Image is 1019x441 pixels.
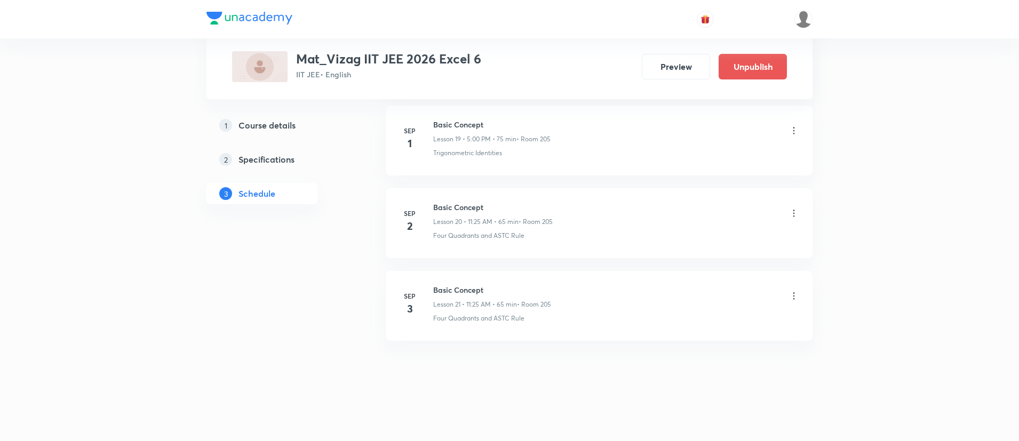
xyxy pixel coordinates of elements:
img: karthik [794,10,813,28]
img: Company Logo [206,12,292,25]
h6: Sep [399,126,420,135]
p: 2 [219,153,232,166]
img: 4463E392-1207-4BFB-8F8B-78B9E27096D3_plus.png [232,51,288,82]
h6: Basic Concept [433,284,551,295]
h6: Basic Concept [433,119,551,130]
h4: 2 [399,218,420,234]
h6: Basic Concept [433,202,553,213]
p: Lesson 21 • 11:25 AM • 65 min [433,300,517,309]
h5: Schedule [238,187,275,200]
p: Four Quadrants and ASTC Rule [433,314,524,323]
p: Trigonometric Identities [433,148,502,158]
p: IIT JEE • English [296,69,481,80]
p: • Room 205 [516,134,551,144]
a: 2Specifications [206,149,352,170]
p: 3 [219,187,232,200]
a: Company Logo [206,12,292,27]
h4: 1 [399,135,420,151]
h5: Course details [238,119,296,132]
h5: Specifications [238,153,294,166]
button: Preview [642,54,710,79]
p: 1 [219,119,232,132]
button: avatar [697,11,714,28]
h3: Mat_Vizag IIT JEE 2026 Excel 6 [296,51,481,67]
img: avatar [700,14,710,24]
button: Unpublish [719,54,787,79]
p: Four Quadrants and ASTC Rule [433,231,524,240]
p: • Room 205 [519,217,553,227]
h4: 3 [399,301,420,317]
h6: Sep [399,209,420,218]
p: • Room 205 [517,300,551,309]
p: Lesson 20 • 11:25 AM • 65 min [433,217,519,227]
p: Lesson 19 • 5:00 PM • 75 min [433,134,516,144]
a: 1Course details [206,115,352,136]
h6: Sep [399,291,420,301]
